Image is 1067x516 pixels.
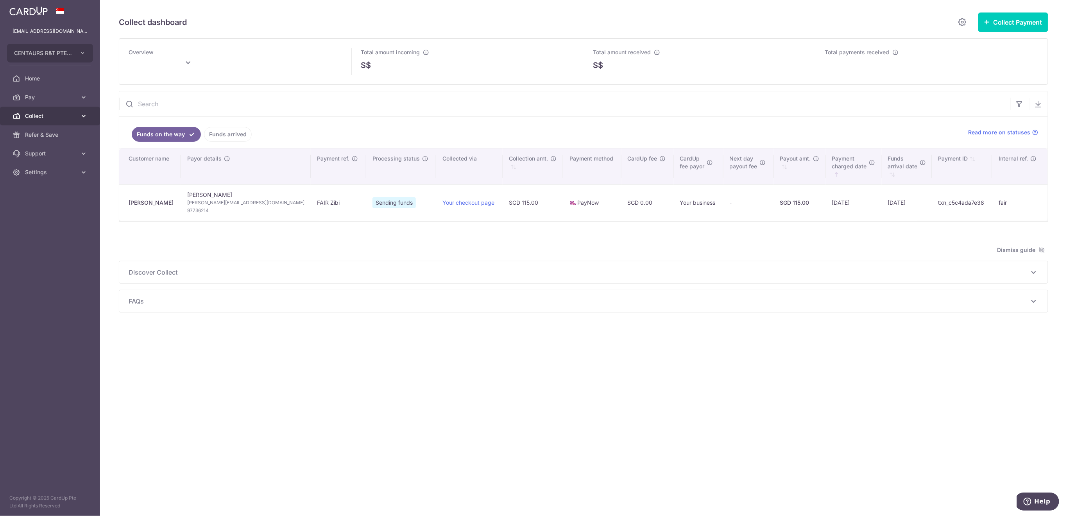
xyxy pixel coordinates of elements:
span: Payor details [187,155,222,162]
th: Payment method [563,148,621,184]
span: Collection amt. [509,155,548,162]
th: Internal ref. [992,148,1048,184]
span: CENTAURS R&T PTE. LTD. [14,49,72,57]
p: FAQs [129,296,1038,306]
span: Discover Collect [129,268,1029,277]
span: Payment charged date [832,155,867,170]
th: Next daypayout fee [723,148,774,184]
span: Support [25,150,77,157]
input: Search [119,91,1010,116]
span: Dismiss guide [997,245,1045,255]
span: S$ [361,59,371,71]
span: Settings [25,168,77,176]
h5: Collect dashboard [119,16,187,29]
span: CardUp fee payor [680,155,705,170]
th: Paymentcharged date : activate to sort column ascending [826,148,882,184]
th: Payment ref. [311,148,366,184]
span: CardUp fee [628,155,657,162]
span: Read more on statuses [969,129,1031,136]
span: Help [18,5,34,12]
span: Pay [25,93,77,101]
td: PayNow [563,184,621,221]
td: SGD 0.00 [621,184,674,221]
a: Your checkout page [442,199,494,206]
span: Next day payout fee [730,155,757,170]
th: CardUpfee payor [674,148,723,184]
p: Discover Collect [129,268,1038,277]
div: [PERSON_NAME] [129,199,175,207]
span: 97736214 [187,207,304,214]
span: Total amount incoming [361,49,420,55]
span: Sending funds [372,197,416,208]
img: paynow-md-4fe65508ce96feda548756c5ee0e473c78d4820b8ea51387c6e4ad89e58a5e61.png [569,199,577,207]
th: Payout amt. : activate to sort column ascending [774,148,826,184]
button: Collect Payment [978,12,1048,32]
img: CardUp [9,6,48,16]
a: Funds arrived [204,127,252,142]
th: Collected via [436,148,503,184]
th: Processing status [366,148,437,184]
td: txn_c5c4ada7e38 [932,184,992,221]
td: [DATE] [882,184,933,221]
th: Payment ID: activate to sort column ascending [932,148,992,184]
th: Fundsarrival date : activate to sort column ascending [882,148,933,184]
th: Customer name [119,148,181,184]
span: Processing status [372,155,420,162]
td: - [723,184,774,221]
td: fair [992,184,1048,221]
span: Total payments received [825,49,890,55]
a: Read more on statuses [969,129,1038,136]
span: [PERSON_NAME][EMAIL_ADDRESS][DOMAIN_NAME] [187,199,304,207]
div: SGD 115.00 [780,199,820,207]
span: Payment ref. [317,155,349,162]
span: Payout amt. [780,155,811,162]
span: Refer & Save [25,131,77,139]
th: CardUp fee [621,148,674,184]
th: Payor details [181,148,311,184]
span: Internal ref. [999,155,1028,162]
td: Your business [674,184,723,221]
span: S$ [593,59,603,71]
span: Overview [129,49,154,55]
p: [EMAIL_ADDRESS][DOMAIN_NAME] [13,27,88,35]
span: Collect [25,112,77,120]
td: [PERSON_NAME] [181,184,311,221]
a: Funds on the way [132,127,201,142]
span: FAQs [129,296,1029,306]
button: CENTAURS R&T PTE. LTD. [7,44,93,62]
span: Total amount received [593,49,651,55]
span: Funds arrival date [888,155,918,170]
td: [DATE] [826,184,882,221]
td: FAIR Zibi [311,184,366,221]
iframe: Opens a widget where you can find more information [1017,493,1059,512]
span: Home [25,75,77,82]
td: SGD 115.00 [503,184,563,221]
th: Collection amt. : activate to sort column ascending [503,148,563,184]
